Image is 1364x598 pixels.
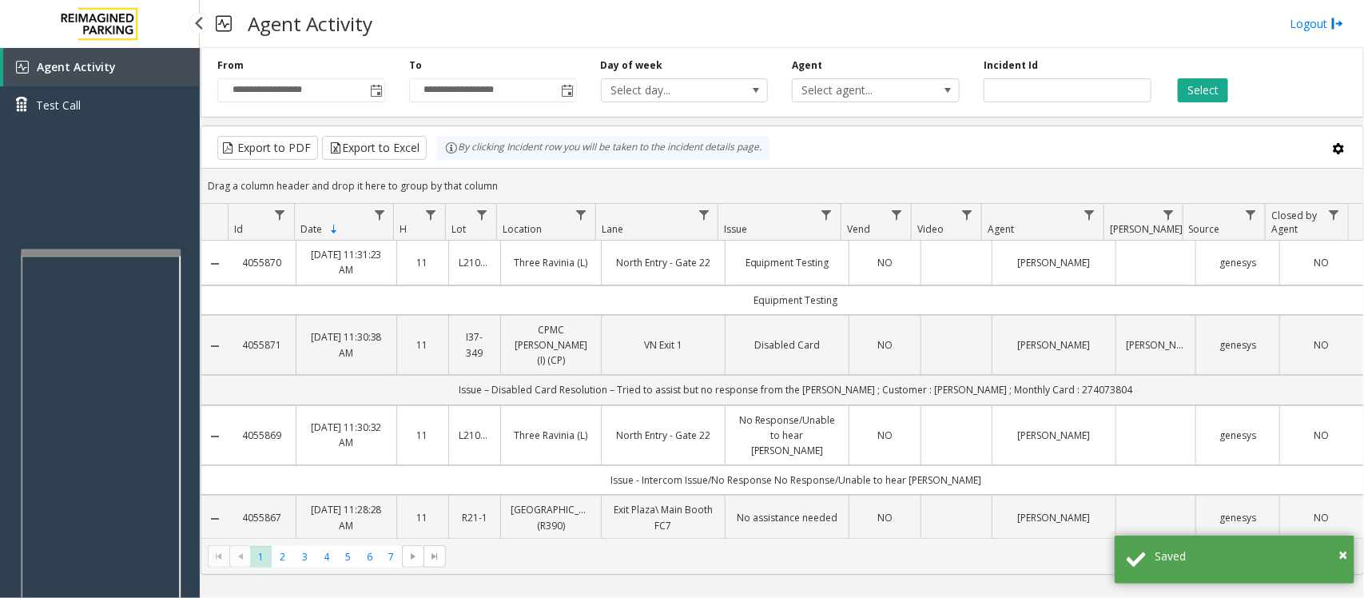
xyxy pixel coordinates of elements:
[201,172,1363,200] div: Drag a column header and drop it here to group by that column
[238,255,286,270] a: 4055870
[359,546,380,568] span: Page 6
[380,546,402,568] span: Page 7
[459,329,491,360] a: I37-349
[735,255,839,270] a: Equipment Testing
[367,79,384,102] span: Toggle popup
[1314,511,1329,524] span: NO
[1110,222,1183,236] span: [PERSON_NAME]
[1206,428,1270,443] a: genesys
[602,79,734,102] span: Select day...
[1155,548,1342,564] div: Saved
[16,61,29,74] img: 'icon'
[201,257,229,270] a: Collapse Details
[1206,255,1270,270] a: genesys
[1002,255,1106,270] a: [PERSON_NAME]
[1002,337,1106,353] a: [PERSON_NAME]
[455,550,1347,564] kendo-pager-info: 1 - 30 of 186 items
[445,142,458,154] img: infoIcon.svg
[306,329,387,360] a: [DATE] 11:30:38 AM
[337,546,359,568] span: Page 5
[1126,337,1186,353] a: [PERSON_NAME]
[735,510,839,525] a: No assistance needed
[3,48,200,86] a: Agent Activity
[217,58,244,73] label: From
[316,546,337,568] span: Page 4
[611,337,715,353] a: VN Exit 1
[471,204,493,225] a: Lot Filter Menu
[238,428,286,443] a: 4055869
[428,550,441,563] span: Go to the last page
[424,545,445,568] span: Go to the last page
[36,97,81,114] span: Test Call
[984,58,1038,73] label: Incident Id
[306,420,387,450] a: [DATE] 11:30:32 AM
[1206,337,1270,353] a: genesys
[1189,222,1220,236] span: Source
[459,510,491,525] a: R21-1
[201,204,1363,538] div: Data table
[792,58,822,73] label: Agent
[1323,204,1345,225] a: Closed by Agent Filter Menu
[511,502,591,532] a: [GEOGRAPHIC_DATA] (R390)
[917,222,944,236] span: Video
[735,413,839,459] a: No Response/Unable to hear [PERSON_NAME]
[322,136,427,160] button: Export to Excel
[328,223,340,236] span: Sortable
[816,204,837,225] a: Issue Filter Menu
[272,546,293,568] span: Page 2
[459,428,491,443] a: L21059300
[407,550,420,563] span: Go to the next page
[201,430,229,443] a: Collapse Details
[407,255,439,270] a: 11
[735,337,839,353] a: Disabled Card
[1206,510,1270,525] a: genesys
[1314,429,1329,442] span: NO
[693,204,714,225] a: Lane Filter Menu
[269,204,291,225] a: Id Filter Menu
[37,59,116,74] span: Agent Activity
[1290,428,1354,443] a: NO
[409,58,422,73] label: To
[250,546,272,568] span: Page 1
[1314,256,1329,269] span: NO
[306,502,387,532] a: [DATE] 11:28:28 AM
[238,510,286,525] a: 4055867
[1290,255,1354,270] a: NO
[611,428,715,443] a: North Entry - Gate 22
[877,429,893,442] span: NO
[1002,510,1106,525] a: [PERSON_NAME]
[1290,510,1354,525] a: NO
[877,511,893,524] span: NO
[1331,15,1344,32] img: logout
[1338,544,1347,565] span: ×
[217,136,318,160] button: Export to PDF
[1338,543,1347,567] button: Close
[559,79,576,102] span: Toggle popup
[451,222,466,236] span: Lot
[201,340,229,353] a: Collapse Details
[238,337,286,353] a: 4055871
[407,428,439,443] a: 11
[1178,78,1228,102] button: Select
[859,510,910,525] a: NO
[407,337,439,353] a: 11
[511,428,591,443] a: Three Ravinia (L)
[886,204,908,225] a: Vend Filter Menu
[956,204,978,225] a: Video Filter Menu
[1314,338,1329,352] span: NO
[437,136,769,160] div: By clicking Incident row you will be taken to the incident details page.
[294,546,316,568] span: Page 3
[368,204,390,225] a: Date Filter Menu
[420,204,441,225] a: H Filter Menu
[725,222,748,236] span: Issue
[859,428,910,443] a: NO
[1271,209,1317,236] span: Closed by Agent
[407,510,439,525] a: 11
[216,4,232,43] img: pageIcon
[601,58,663,73] label: Day of week
[1290,15,1344,32] a: Logout
[459,255,491,270] a: L21059300
[306,247,387,277] a: [DATE] 11:31:23 AM
[503,222,542,236] span: Location
[611,255,715,270] a: North Entry - Gate 22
